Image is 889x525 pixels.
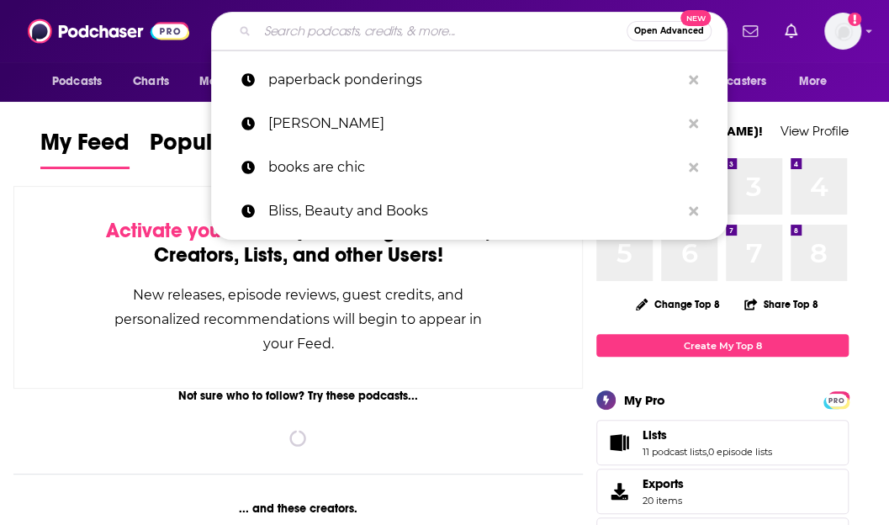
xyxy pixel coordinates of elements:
div: Not sure who to follow? Try these podcasts... [13,389,583,403]
div: Search podcasts, credits, & more... [211,12,728,50]
button: open menu [675,66,791,98]
a: Exports [596,469,849,514]
a: Show notifications dropdown [736,17,765,45]
a: 0 episode lists [708,446,772,458]
span: Lists [643,427,667,443]
span: Logged in as eringalloway [824,13,861,50]
span: Activate your Feed [106,218,278,243]
a: PRO [826,393,846,406]
a: My Feed [40,128,130,169]
span: More [799,70,828,93]
a: Popular Feed [150,128,293,169]
button: open menu [40,66,124,98]
img: Podchaser - Follow, Share and Rate Podcasts [28,15,189,47]
span: New [680,10,711,26]
a: Charts [122,66,179,98]
button: Share Top 8 [743,288,819,321]
a: Bliss, Beauty and Books [211,189,728,233]
a: [PERSON_NAME] [211,102,728,146]
p: paperback ponderings [268,58,680,102]
a: 11 podcast lists [643,446,706,458]
button: open menu [787,66,849,98]
a: Show notifications dropdown [778,17,804,45]
img: User Profile [824,13,861,50]
a: paperback ponderings [211,58,728,102]
p: Bliss, Beauty and Books [268,189,680,233]
button: open menu [188,66,281,98]
button: Open AdvancedNew [627,21,712,41]
button: Show profile menu [824,13,861,50]
p: ashley jordan [268,102,680,146]
button: Change Top 8 [626,294,730,315]
span: , [706,446,708,458]
a: Lists [602,431,636,454]
div: by following Podcasts, Creators, Lists, and other Users! [98,219,498,268]
span: Exports [643,476,684,491]
svg: Add a profile image [848,13,861,26]
div: ... and these creators. [13,501,583,516]
span: PRO [826,394,846,406]
div: My Pro [624,392,665,408]
span: Exports [602,480,636,503]
a: books are chic [211,146,728,189]
input: Search podcasts, credits, & more... [257,18,627,45]
span: Charts [133,70,169,93]
span: 20 items [643,495,684,506]
span: Popular Feed [150,128,293,167]
span: My Feed [40,128,130,167]
div: New releases, episode reviews, guest credits, and personalized recommendations will begin to appe... [98,283,498,356]
a: Create My Top 8 [596,334,849,357]
a: View Profile [781,123,849,139]
span: Podcasts [52,70,102,93]
p: books are chic [268,146,680,189]
a: Lists [643,427,772,443]
span: Lists [596,420,849,465]
span: Monitoring [199,70,259,93]
span: Open Advanced [634,27,704,35]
